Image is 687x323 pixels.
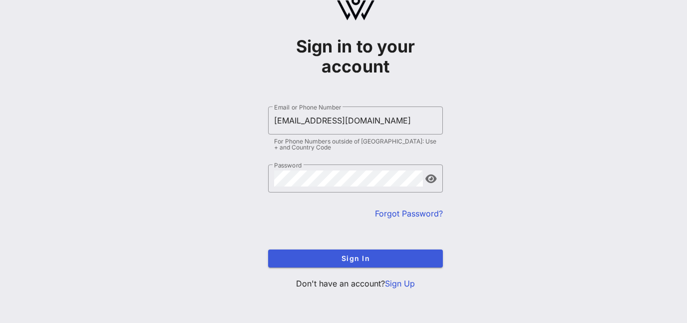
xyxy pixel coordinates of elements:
label: Password [274,161,302,169]
p: Don't have an account? [268,277,443,289]
button: append icon [425,174,437,184]
div: For Phone Numbers outside of [GEOGRAPHIC_DATA]: Use + and Country Code [274,138,437,150]
span: Sign In [276,254,435,262]
h1: Sign in to your account [268,36,443,76]
a: Forgot Password? [375,208,443,218]
button: Sign In [268,249,443,267]
label: Email or Phone Number [274,103,341,111]
a: Sign Up [385,278,415,288]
